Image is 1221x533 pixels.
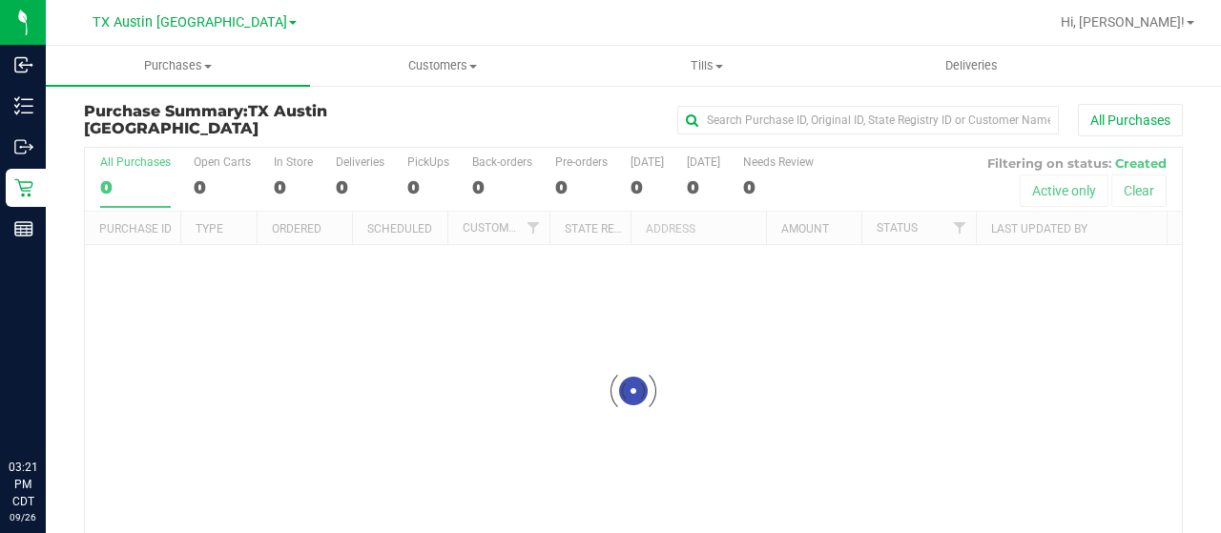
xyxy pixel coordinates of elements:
inline-svg: Inventory [14,96,33,115]
inline-svg: Outbound [14,137,33,156]
p: 09/26 [9,510,37,524]
a: Purchases [46,46,310,86]
span: Customers [311,57,573,74]
span: Purchases [46,57,310,74]
span: TX Austin [GEOGRAPHIC_DATA] [84,102,327,137]
p: 03:21 PM CDT [9,459,37,510]
a: Customers [310,46,574,86]
span: Hi, [PERSON_NAME]! [1061,14,1185,30]
h3: Purchase Summary: [84,103,450,136]
input: Search Purchase ID, Original ID, State Registry ID or Customer Name... [677,106,1059,134]
span: Tills [575,57,838,74]
a: Deliveries [839,46,1104,86]
inline-svg: Inbound [14,55,33,74]
a: Tills [574,46,838,86]
inline-svg: Reports [14,219,33,238]
span: Deliveries [920,57,1024,74]
inline-svg: Retail [14,178,33,197]
button: All Purchases [1078,104,1183,136]
span: TX Austin [GEOGRAPHIC_DATA] [93,14,287,31]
